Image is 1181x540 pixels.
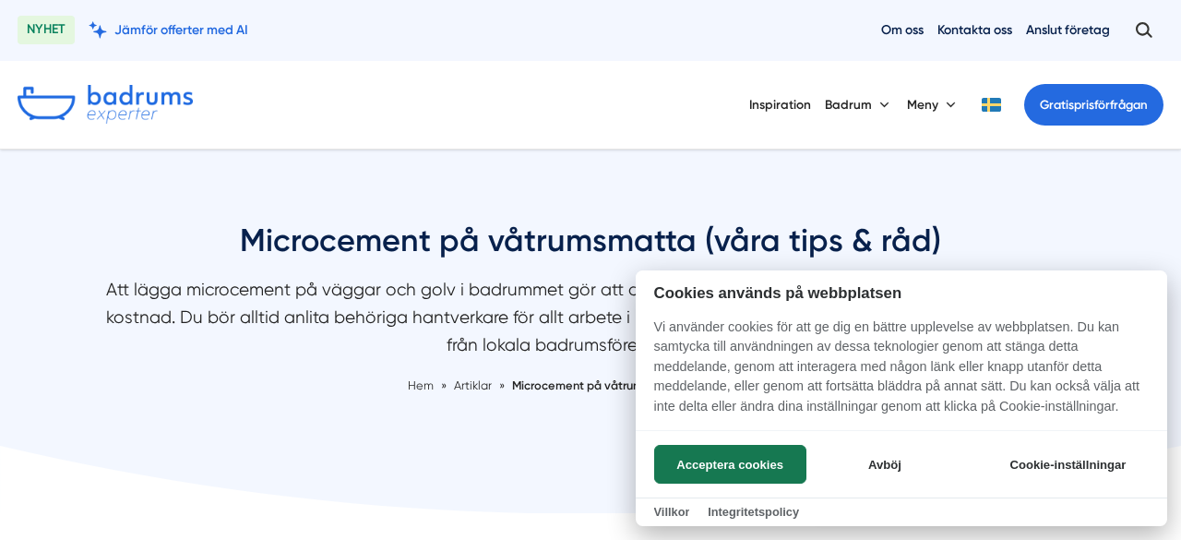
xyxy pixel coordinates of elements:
[708,505,799,519] a: Integritetspolicy
[987,445,1149,484] button: Cookie-inställningar
[636,318,1167,430] p: Vi använder cookies för att ge dig en bättre upplevelse av webbplatsen. Du kan samtycka till anvä...
[654,445,806,484] button: Acceptera cookies
[654,505,690,519] a: Villkor
[811,445,958,484] button: Avböj
[636,284,1167,302] h2: Cookies används på webbplatsen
